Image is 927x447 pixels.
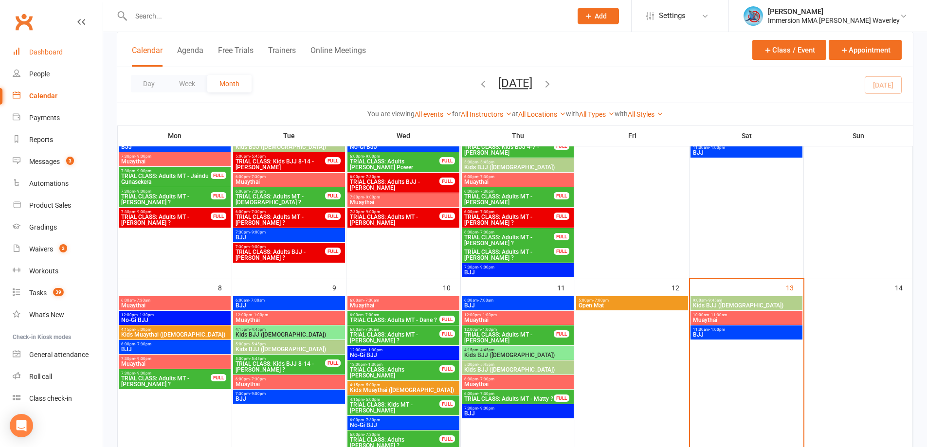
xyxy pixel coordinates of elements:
span: - 7:30pm [364,418,380,422]
span: - 9:00pm [135,357,151,361]
span: - 7:30am [135,298,150,303]
div: FULL [325,213,341,220]
span: 6:00pm [235,175,343,179]
span: - 1:30pm [138,313,154,317]
div: Waivers [29,245,53,253]
span: TRIAL CLASS: Adults MT - [PERSON_NAME] ? [121,375,211,387]
span: No-Gi BJJ [349,144,457,150]
span: 39 [53,288,64,296]
a: Payments [13,107,103,129]
span: TRIAL CLASS: Adults [PERSON_NAME] [349,367,440,378]
span: Kids Muaythai ([DEMOGRAPHIC_DATA]) [121,332,229,338]
button: [DATE] [498,76,532,90]
span: - 1:00pm [481,313,497,317]
div: FULL [211,192,226,199]
span: - 1:00pm [709,145,725,150]
span: 7:30pm [349,210,440,214]
a: What's New [13,304,103,326]
span: TRIAL CLASS: Adults MT - [PERSON_NAME] ? [464,214,554,226]
span: 7:30pm [121,189,211,194]
a: Class kiosk mode [13,388,103,410]
a: Reports [13,129,103,151]
span: 6:00pm [349,154,440,159]
span: TRIAL CLASS: Adults MT - [PERSON_NAME] ? [464,249,554,261]
div: FULL [439,365,455,373]
span: TRIAL CLASS: Adults MT - [PERSON_NAME] ? [464,234,554,246]
button: Trainers [268,46,296,67]
th: Thu [461,125,575,146]
span: - 5:45pm [250,357,266,361]
th: Sat [690,125,804,146]
span: - 7:30pm [478,392,494,396]
strong: You are viewing [367,110,415,118]
span: TRIAL CLASS: Adults MT - [PERSON_NAME] ? [235,214,326,226]
span: Kids BJJ ([DEMOGRAPHIC_DATA]) [464,352,572,358]
span: 7:30pm [235,230,343,234]
span: - 7:30pm [478,230,494,234]
button: Day [131,75,167,92]
a: Gradings [13,216,103,238]
div: Product Sales [29,201,71,209]
span: Kids Muaythai ([DEMOGRAPHIC_DATA]) [349,387,457,393]
span: 7:30pm [235,245,326,249]
div: FULL [554,192,569,199]
div: FULL [211,172,226,179]
span: Add [595,12,607,20]
span: - 1:30pm [366,348,382,352]
span: TRIAL CLASS: Adults MT - Matty ? [464,396,554,402]
span: TRIAL CLASS: Adults MT - [PERSON_NAME] ? [121,214,211,226]
span: BJJ [121,144,229,150]
span: BJJ [692,332,800,338]
span: 6:00pm [464,210,554,214]
div: FULL [211,213,226,220]
span: 3 [59,244,67,252]
span: 6:00pm [464,175,572,179]
a: People [13,63,103,85]
button: Week [167,75,207,92]
div: Open Intercom Messenger [10,414,33,437]
span: TRIAL CLASS: Adults MT - [DEMOGRAPHIC_DATA] ? [235,194,326,205]
span: - 5:00pm [364,383,380,387]
span: BJJ [121,346,229,352]
span: 6:00pm [464,377,572,381]
span: Kids BJJ ([DEMOGRAPHIC_DATA]) [235,332,343,338]
div: 12 [672,279,689,295]
span: - 7:00am [478,298,493,303]
th: Wed [346,125,461,146]
div: 10 [443,279,460,295]
div: FULL [554,213,569,220]
span: - 7:30pm [478,210,494,214]
th: Tue [232,125,346,146]
span: - 7:30pm [250,377,266,381]
span: - 9:00pm [364,210,380,214]
span: 6:00pm [235,210,326,214]
span: Muaythai [235,317,343,323]
a: Calendar [13,85,103,107]
span: 12:00pm [349,362,440,367]
span: 6:00am [464,298,572,303]
span: - 9:00pm [250,392,266,396]
span: - 7:30pm [250,189,266,194]
span: TRIAL CLASS: Adults MT - [PERSON_NAME] ? [349,332,440,343]
div: FULL [439,213,455,220]
span: BJJ [464,269,572,275]
span: BJJ [464,303,572,308]
button: Free Trials [218,46,254,67]
span: - 9:00pm [250,230,266,234]
span: 7:30pm [121,169,211,173]
span: - 9:00pm [250,245,266,249]
span: - 9:00pm [364,154,380,159]
span: - 1:00pm [709,327,725,332]
div: FULL [439,178,455,185]
div: Class check-in [29,394,72,402]
div: FULL [325,359,341,367]
span: Muaythai [121,159,229,164]
div: Messages [29,158,60,165]
span: - 9:00pm [135,210,151,214]
div: 9 [332,279,346,295]
div: FULL [439,400,455,408]
div: Workouts [29,267,58,275]
strong: with [615,110,628,118]
a: Messages 3 [13,151,103,173]
span: - 5:00pm [135,327,151,332]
